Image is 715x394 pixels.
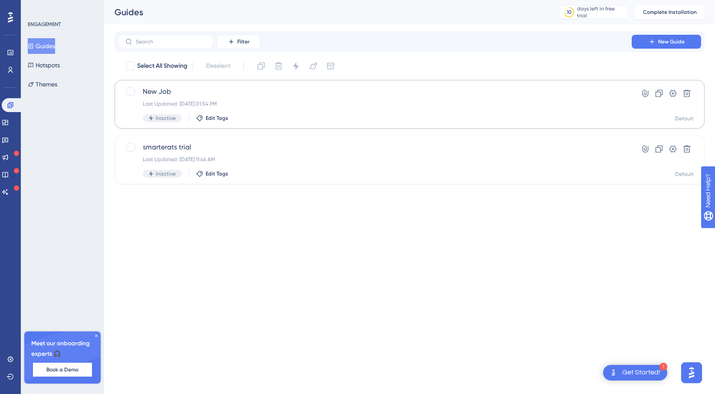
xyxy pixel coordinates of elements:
button: Deselect [198,58,238,74]
button: Guides [28,38,55,54]
div: Default [675,171,694,178]
img: launcher-image-alternative-text [608,368,619,378]
div: Guides [115,6,537,18]
span: Deselect [206,61,230,71]
div: Get Started! [622,368,660,377]
span: New Job [143,86,607,97]
iframe: UserGuiding AI Assistant Launcher [679,360,705,386]
div: Last Updated: [DATE] 11:46 AM [143,156,607,163]
span: Inactive [156,170,176,177]
button: Complete Installation [635,5,705,19]
span: smarterats trial [143,142,607,152]
div: Last Updated: [DATE] 01:54 PM [143,100,607,107]
span: Inactive [156,115,176,122]
div: days left in free trial [577,5,625,19]
span: New Guide [658,38,685,45]
span: Book a Demo [46,366,79,373]
span: Edit Tags [206,170,228,177]
div: 1 [659,363,667,371]
button: Edit Tags [196,115,228,122]
button: Hotspots [28,57,60,73]
span: Meet our onboarding experts 🎧 [31,338,94,359]
span: Complete Installation [643,9,697,16]
div: 10 [567,9,572,16]
div: Default [675,115,694,122]
span: Filter [237,38,249,45]
div: ENGAGEMENT [28,21,61,28]
input: Search [136,39,206,45]
span: Select All Showing [137,61,187,71]
span: Edit Tags [206,115,228,122]
button: Filter [217,35,260,49]
button: Themes [28,76,57,92]
button: New Guide [632,35,701,49]
button: Edit Tags [196,170,228,177]
span: Need Help? [20,2,54,13]
div: Open Get Started! checklist, remaining modules: 1 [603,365,667,381]
button: Book a Demo [33,363,92,377]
